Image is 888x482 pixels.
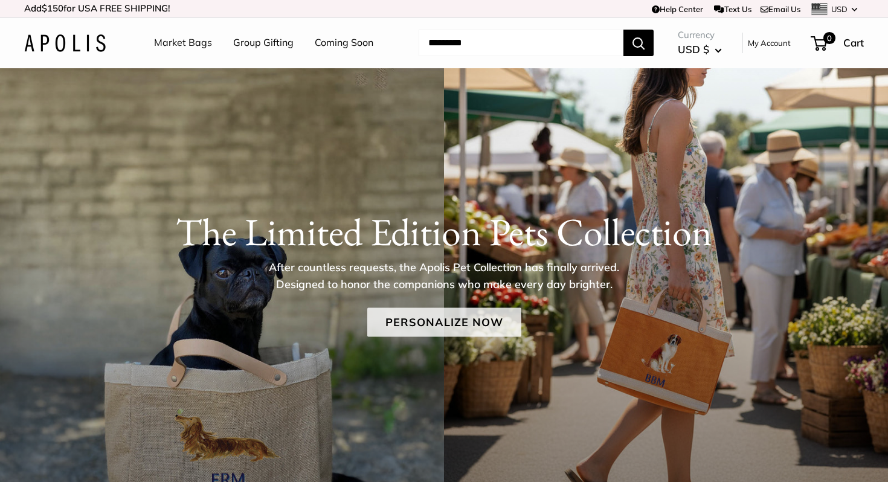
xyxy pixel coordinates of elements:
button: Search [623,30,654,56]
span: $150 [42,2,63,14]
a: Market Bags [154,34,212,52]
span: 0 [823,32,835,44]
a: Personalize Now [367,307,521,336]
a: 0 Cart [812,33,864,53]
a: Coming Soon [315,34,373,52]
span: Currency [678,27,722,43]
a: Help Center [652,4,703,14]
a: Text Us [714,4,751,14]
span: Cart [843,36,864,49]
button: USD $ [678,40,722,59]
img: Apolis [24,34,106,52]
a: Email Us [761,4,800,14]
p: After countless requests, the Apolis Pet Collection has finally arrived. Designed to honor the co... [248,259,640,292]
span: USD $ [678,43,709,56]
h1: The Limited Edition Pets Collection [24,208,864,254]
span: USD [831,4,848,14]
input: Search... [419,30,623,56]
a: My Account [748,36,791,50]
a: Group Gifting [233,34,294,52]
